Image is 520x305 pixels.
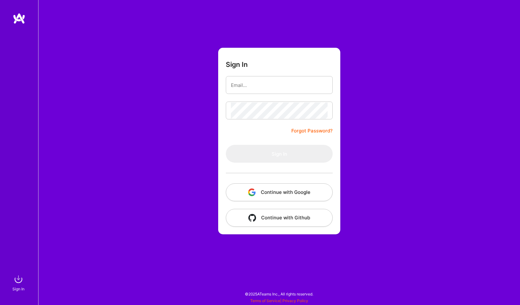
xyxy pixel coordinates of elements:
[248,188,256,196] img: icon
[12,286,24,292] div: Sign In
[226,145,333,163] button: Sign In
[291,127,333,135] a: Forgot Password?
[250,298,280,303] a: Terms of Service
[38,286,520,302] div: © 2025 ATeams Inc., All rights reserved.
[13,13,25,24] img: logo
[13,273,25,292] a: sign inSign In
[231,77,328,93] input: Email...
[226,60,248,68] h3: Sign In
[282,298,308,303] a: Privacy Policy
[226,209,333,227] button: Continue with Github
[248,214,256,222] img: icon
[12,273,25,286] img: sign in
[226,183,333,201] button: Continue with Google
[250,298,308,303] span: |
